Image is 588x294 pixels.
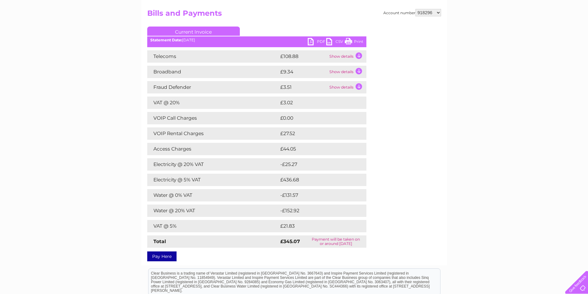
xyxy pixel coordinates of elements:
td: -£152.92 [279,205,356,217]
b: Statement Date: [150,38,182,42]
a: Blog [534,26,543,31]
a: CSV [326,38,345,47]
td: Fraud Defender [147,81,279,93]
td: Electricity @ 5% VAT [147,174,279,186]
a: Telecoms [512,26,531,31]
td: Telecoms [147,50,279,63]
td: Show details [328,50,366,63]
td: £3.51 [279,81,328,93]
td: Payment will be taken on or around [DATE] [306,235,366,248]
td: Water @ 0% VAT [147,189,279,201]
a: Water [479,26,491,31]
h2: Bills and Payments [147,9,441,21]
td: VAT @ 5% [147,220,279,232]
td: £21.83 [279,220,353,232]
div: [DATE] [147,38,366,42]
a: Contact [547,26,562,31]
td: Show details [328,81,366,93]
a: Pay Here [147,251,177,261]
td: Broadband [147,66,279,78]
a: Energy [495,26,508,31]
a: Print [345,38,363,47]
td: -£25.27 [279,158,355,171]
td: Show details [328,66,366,78]
td: £108.88 [279,50,328,63]
td: VAT @ 20% [147,97,279,109]
td: £436.68 [279,174,356,186]
td: £27.52 [279,127,353,140]
div: Clear Business is a trading name of Verastar Limited (registered in [GEOGRAPHIC_DATA] No. 3667643... [148,3,440,30]
td: VOIP Call Charges [147,112,279,124]
strong: £345.07 [280,238,300,244]
td: £9.34 [279,66,328,78]
a: 0333 014 3131 [472,3,514,11]
td: £44.05 [279,143,354,155]
td: £0.00 [279,112,352,124]
a: PDF [308,38,326,47]
strong: Total [153,238,166,244]
td: VOIP Rental Charges [147,127,279,140]
td: Access Charges [147,143,279,155]
td: Electricity @ 20% VAT [147,158,279,171]
td: Water @ 20% VAT [147,205,279,217]
img: logo.png [21,16,52,35]
a: Current Invoice [147,27,240,36]
td: £3.02 [279,97,352,109]
div: Account number [383,9,441,16]
td: -£131.57 [279,189,355,201]
a: Log out [568,26,582,31]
